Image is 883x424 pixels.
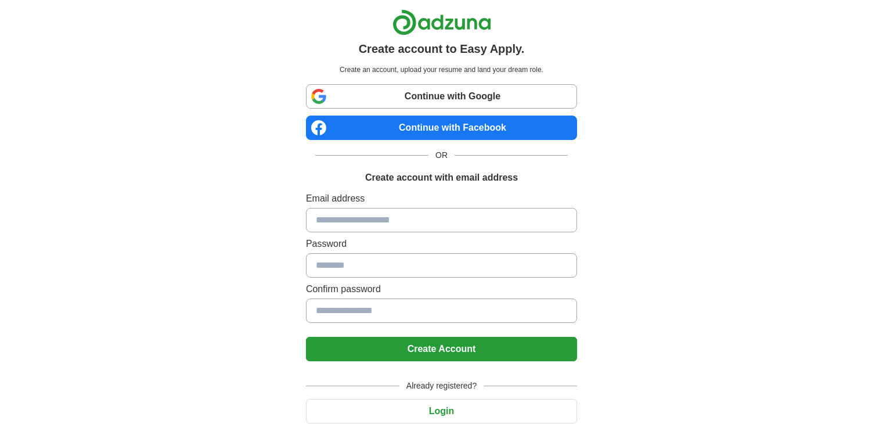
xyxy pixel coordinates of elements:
button: Login [306,399,577,423]
h1: Create account to Easy Apply. [359,40,525,58]
span: OR [428,149,455,161]
button: Create Account [306,337,577,361]
label: Confirm password [306,282,577,296]
h1: Create account with email address [365,171,518,185]
a: Continue with Facebook [306,116,577,140]
a: Login [306,406,577,416]
label: Email address [306,192,577,206]
p: Create an account, upload your resume and land your dream role. [308,64,575,75]
img: Adzuna logo [392,9,491,35]
a: Continue with Google [306,84,577,109]
span: Already registered? [399,380,484,392]
label: Password [306,237,577,251]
